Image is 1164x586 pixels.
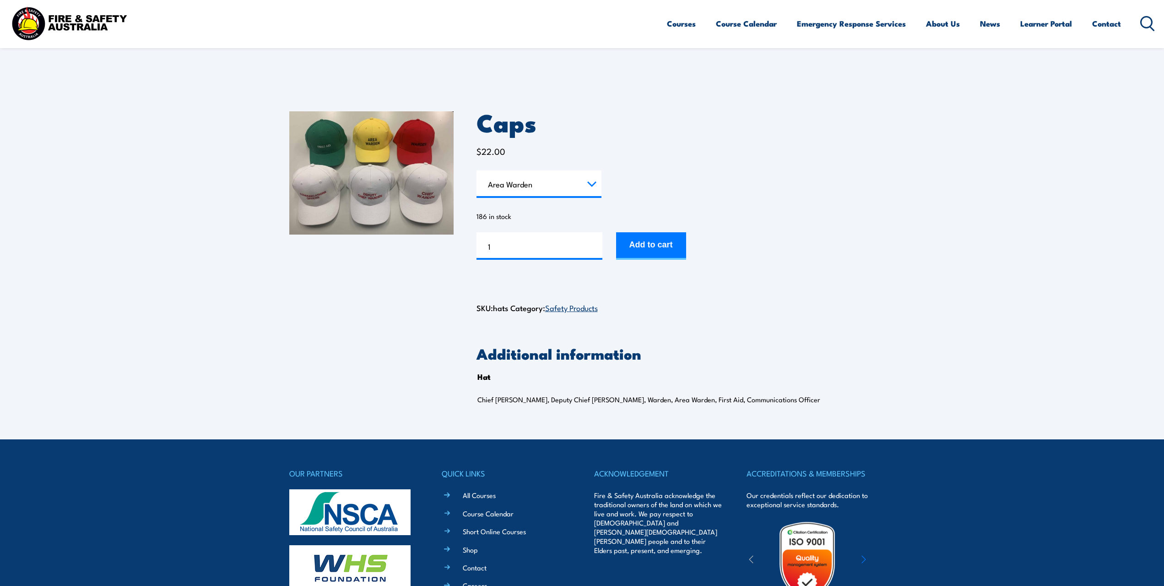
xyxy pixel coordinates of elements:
span: hats [493,302,508,313]
a: Courses [667,11,696,36]
p: Fire & Safety Australia acknowledge the traditional owners of the land on which we live and work.... [594,491,722,555]
p: Our credentials reflect our dedication to exceptional service standards. [747,491,875,509]
input: Product quantity [476,232,602,260]
img: caps-scaled-1.jpg [289,111,454,235]
iframe: Secure express checkout frame [475,272,877,297]
a: News [980,11,1000,36]
button: Add to cart [616,232,686,260]
a: Learner Portal [1020,11,1072,36]
a: Safety Products [545,302,598,313]
span: $ [476,145,482,157]
a: About Us [926,11,960,36]
h4: ACKNOWLEDGEMENT [594,467,722,480]
p: 186 in stock [476,212,875,221]
img: ewpa-logo [848,545,927,577]
h4: OUR PARTNERS [289,467,417,480]
h4: ACCREDITATIONS & MEMBERSHIPS [747,467,875,480]
p: Chief [PERSON_NAME], Deputy Chief [PERSON_NAME], Warden, Area Warden, First Aid, Communications O... [477,395,843,404]
a: Contact [1092,11,1121,36]
a: Shop [463,545,478,554]
a: Course Calendar [716,11,777,36]
img: nsca-logo-footer [289,489,411,535]
a: Short Online Courses [463,526,526,536]
h1: Caps [476,111,875,133]
h4: QUICK LINKS [442,467,570,480]
th: Hat [477,370,491,383]
span: SKU: [476,302,508,313]
a: Course Calendar [463,509,514,518]
bdi: 22.00 [476,145,505,157]
a: Emergency Response Services [797,11,906,36]
a: Contact [463,563,487,572]
h2: Additional information [476,347,875,360]
a: All Courses [463,490,496,500]
span: Category: [510,302,598,313]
